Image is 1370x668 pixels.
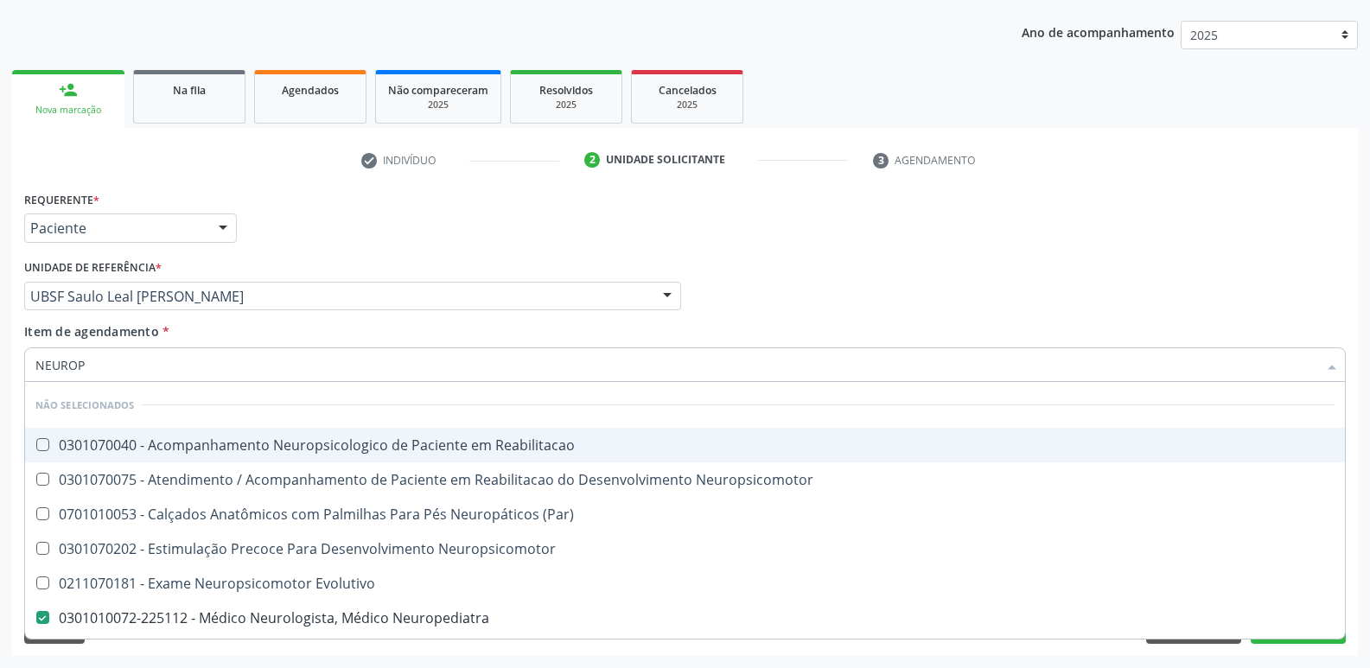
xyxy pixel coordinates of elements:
span: Resolvidos [539,83,593,98]
div: person_add [59,80,78,99]
div: 0301070075 - Atendimento / Acompanhamento de Paciente em Reabilitacao do Desenvolvimento Neuropsi... [35,473,1335,487]
label: Unidade de referência [24,255,162,282]
span: Na fila [173,83,206,98]
div: 0701010053 - Calçados Anatômicos com Palmilhas Para Pés Neuropáticos (Par) [35,507,1335,521]
div: 0301010072-225112 - Médico Neurologista, Médico Neuropediatra [35,611,1335,625]
div: 0301070202 - Estimulação Precoce Para Desenvolvimento Neuropsicomotor [35,542,1335,556]
label: Requerente [24,187,99,213]
div: 2 [584,152,600,168]
input: Buscar por procedimentos [35,347,1317,382]
div: 2025 [523,99,609,111]
span: Paciente [30,219,201,237]
span: Item de agendamento [24,323,159,340]
div: 0301070040 - Acompanhamento Neuropsicologico de Paciente em Reabilitacao [35,438,1335,452]
span: Cancelados [659,83,717,98]
div: Nova marcação [24,104,112,117]
p: Ano de acompanhamento [1022,21,1175,42]
div: Unidade solicitante [606,152,725,168]
div: 2025 [388,99,488,111]
div: 2025 [644,99,730,111]
span: UBSF Saulo Leal [PERSON_NAME] [30,288,646,305]
div: 0211070181 - Exame Neuropsicomotor Evolutivo [35,576,1335,590]
span: Não compareceram [388,83,488,98]
span: Agendados [282,83,339,98]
